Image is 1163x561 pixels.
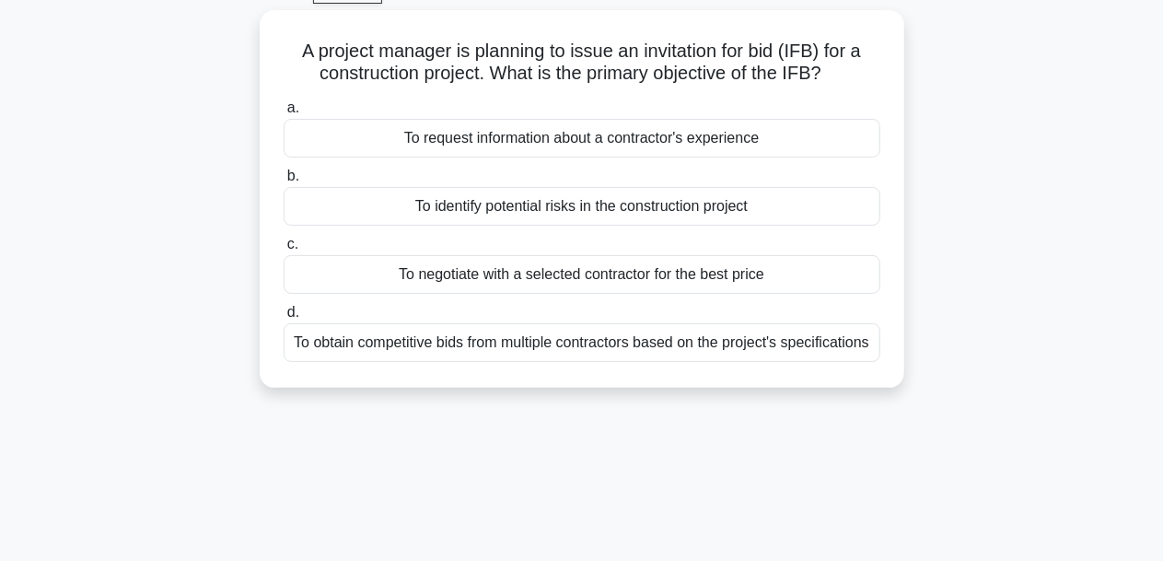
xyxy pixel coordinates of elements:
span: c. [287,236,298,251]
span: a. [287,99,299,115]
div: To negotiate with a selected contractor for the best price [284,255,880,294]
span: d. [287,304,299,320]
span: b. [287,168,299,183]
div: To request information about a contractor's experience [284,119,880,158]
h5: A project manager is planning to issue an invitation for bid (IFB) for a construction project. Wh... [282,40,882,86]
div: To identify potential risks in the construction project [284,187,880,226]
div: To obtain competitive bids from multiple contractors based on the project's specifications [284,323,880,362]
